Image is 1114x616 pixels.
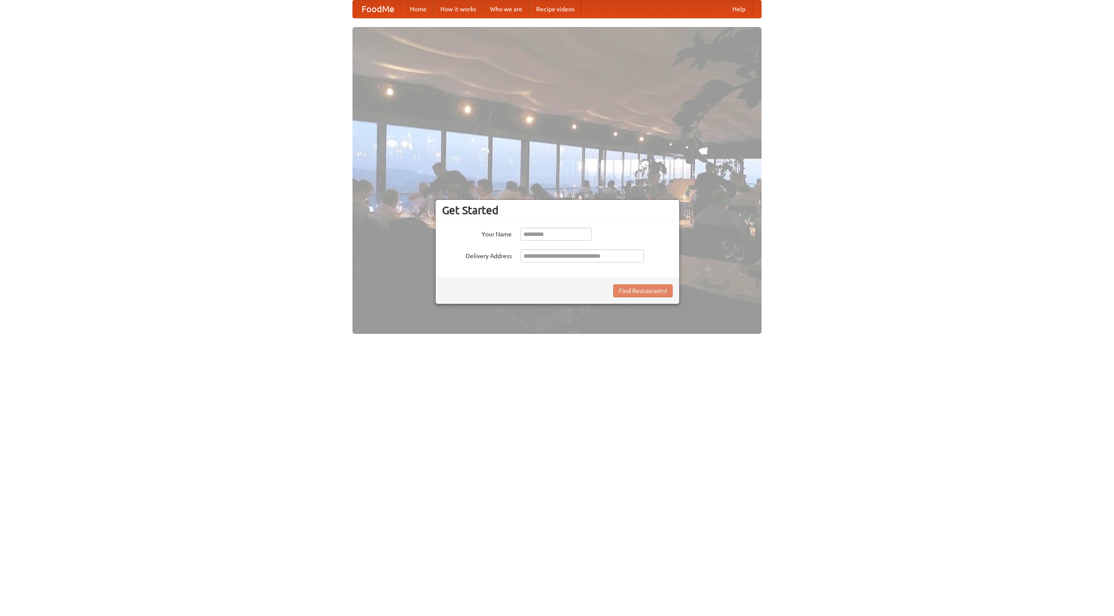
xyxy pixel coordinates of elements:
a: Help [725,0,752,18]
a: Recipe videos [529,0,581,18]
a: Who we are [483,0,529,18]
label: Delivery Address [442,249,512,260]
a: FoodMe [353,0,403,18]
label: Your Name [442,228,512,239]
h3: Get Started [442,204,673,217]
a: How it works [433,0,483,18]
button: Find Restaurants! [613,284,673,297]
a: Home [403,0,433,18]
